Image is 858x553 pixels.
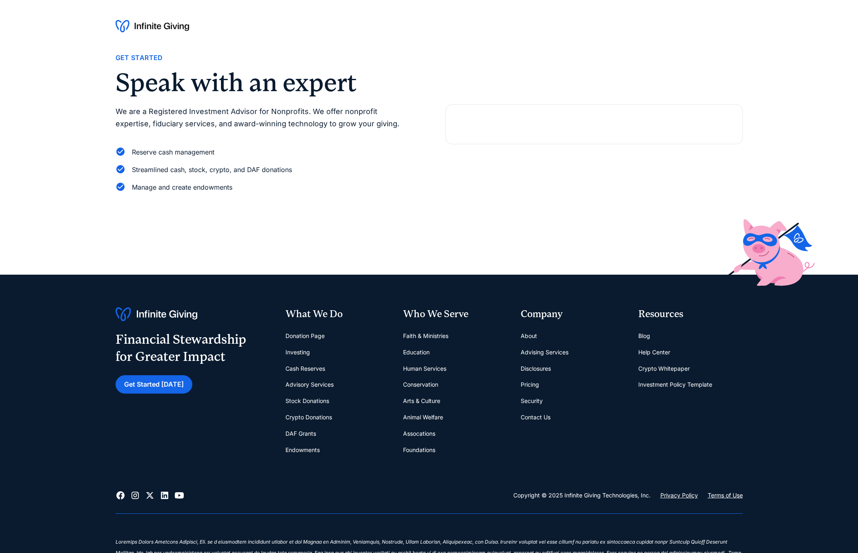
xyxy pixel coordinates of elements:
[285,425,316,442] a: DAF Grants
[521,360,551,377] a: Disclosures
[285,409,332,425] a: Crypto Donations
[638,328,650,344] a: Blog
[285,328,325,344] a: Donation Page
[513,490,651,500] div: Copyright © 2025 Infinite Giving Technologies, Inc.
[403,442,435,458] a: Foundations
[521,409,550,425] a: Contact Us
[285,307,390,321] div: What We Do
[116,105,413,130] p: We are a Registered Investment Advisor for Nonprofits. We offer nonprofit expertise, fiduciary se...
[638,360,690,377] a: Crypto Whitepaper
[116,331,246,365] div: Financial Stewardship for Greater Impact
[285,442,320,458] a: Endowments
[116,527,743,538] div: ‍‍‍
[285,344,310,360] a: Investing
[403,376,438,393] a: Conservation
[285,393,329,409] a: Stock Donations
[521,344,568,360] a: Advising Services
[660,490,698,500] a: Privacy Policy
[521,328,537,344] a: About
[403,409,443,425] a: Animal Welfare
[132,164,292,175] div: Streamlined cash, stock, crypto, and DAF donations
[403,328,448,344] a: Faith & Ministries
[521,307,625,321] div: Company
[521,376,539,393] a: Pricing
[132,147,214,158] div: Reserve cash management
[521,393,543,409] a: Security
[403,425,435,442] a: Assocations
[132,182,232,193] div: Manage and create endowments
[116,70,413,95] h2: Speak with an expert
[116,375,192,394] a: Get Started [DATE]
[403,360,446,377] a: Human Services
[403,393,440,409] a: Arts & Culture
[403,344,430,360] a: Education
[285,376,334,393] a: Advisory Services
[638,307,743,321] div: Resources
[403,307,508,321] div: Who We Serve
[638,344,670,360] a: Help Center
[285,360,325,377] a: Cash Reserves
[708,490,743,500] a: Terms of Use
[638,376,712,393] a: Investment Policy Template
[116,52,163,63] div: Get Started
